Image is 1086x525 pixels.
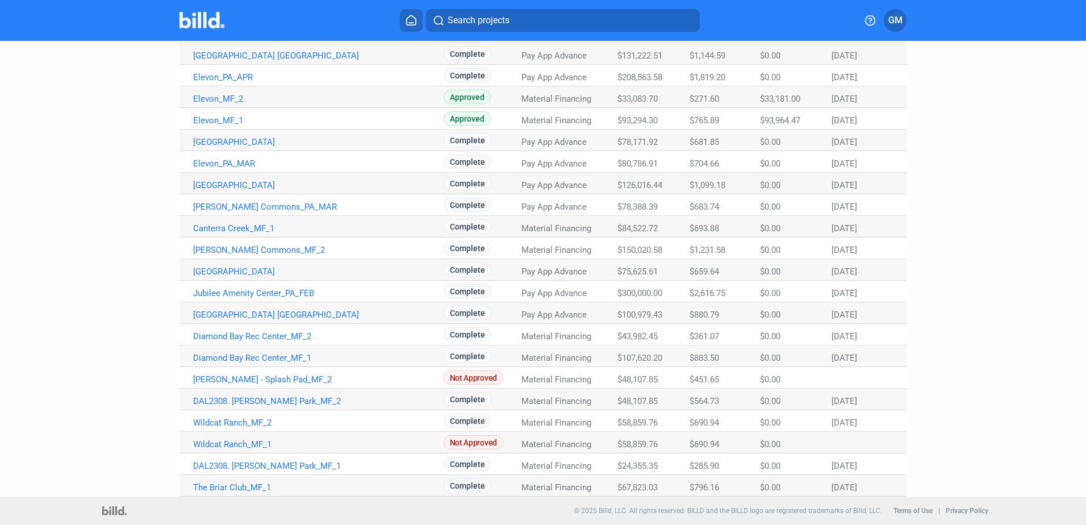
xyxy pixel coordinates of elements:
span: [DATE] [832,396,857,406]
span: $451.65 [690,374,719,385]
span: $1,099.18 [690,180,725,190]
a: [GEOGRAPHIC_DATA] [GEOGRAPHIC_DATA] [193,310,444,320]
span: [DATE] [832,137,857,147]
span: $0.00 [760,461,780,471]
a: Elevon_PA_MAR [193,159,444,169]
span: $58,859.76 [617,439,658,449]
span: $1,231.58 [690,245,725,255]
span: $0.00 [760,159,780,169]
span: $0.00 [760,51,780,61]
span: $681.85 [690,137,719,147]
span: $300,000.00 [617,288,662,298]
span: $208,563.58 [617,72,662,82]
span: $690.94 [690,439,719,449]
span: Material Financing [521,482,591,493]
span: $78,388.39 [617,202,658,212]
span: Complete [444,349,491,363]
span: [DATE] [832,418,857,428]
span: Complete [444,219,491,234]
span: $33,083.70 [617,94,658,104]
span: Complete [444,47,491,61]
span: $0.00 [760,223,780,234]
a: Wildcat Ranch_MF_1 [193,439,444,449]
span: $67,823.03 [617,482,658,493]
span: [DATE] [832,223,857,234]
button: GM [884,9,907,32]
span: Complete [444,457,491,471]
span: Material Financing [521,439,591,449]
span: GM [888,14,903,27]
span: $704.66 [690,159,719,169]
span: Material Financing [521,374,591,385]
span: [DATE] [832,180,857,190]
a: Elevon_MF_2 [193,94,444,104]
span: $80,786.91 [617,159,658,169]
span: $0.00 [760,180,780,190]
span: $24,355.35 [617,461,658,471]
span: Pay App Advance [521,51,587,61]
span: Complete [444,176,491,190]
span: $0.00 [760,439,780,449]
span: [DATE] [832,353,857,363]
span: Approved [444,111,491,126]
span: $883.50 [690,353,719,363]
span: Complete [444,478,491,493]
p: © 2025 Billd, LLC. All rights reserved. BILLD and the BILLD logo are registered trademarks of Bil... [574,507,882,515]
span: Pay App Advance [521,202,587,212]
span: [DATE] [832,245,857,255]
span: $361.07 [690,331,719,341]
b: Terms of Use [893,507,933,515]
span: $880.79 [690,310,719,320]
span: Material Financing [521,418,591,428]
span: $100,979.43 [617,310,662,320]
span: Approved [444,90,491,104]
a: [GEOGRAPHIC_DATA] [GEOGRAPHIC_DATA] [193,51,444,61]
span: $796.16 [690,482,719,493]
span: $43,982.45 [617,331,658,341]
span: $0.00 [760,374,780,385]
a: [GEOGRAPHIC_DATA] [193,180,444,190]
span: $0.00 [760,288,780,298]
span: $58,859.76 [617,418,658,428]
span: $78,171.92 [617,137,658,147]
a: Jubilee Amenity Center_PA_FEB [193,288,444,298]
span: Pay App Advance [521,288,587,298]
span: Pay App Advance [521,180,587,190]
span: Pay App Advance [521,310,587,320]
span: $48,107.85 [617,374,658,385]
span: $0.00 [760,245,780,255]
a: Diamond Bay Rec Center_MF_2 [193,331,444,341]
span: [DATE] [832,310,857,320]
span: Complete [444,155,491,169]
span: [DATE] [832,159,857,169]
span: $150,020.58 [617,245,662,255]
span: $765.89 [690,115,719,126]
a: [PERSON_NAME] Commons_MF_2 [193,245,444,255]
span: [DATE] [832,202,857,212]
span: Not Approved [444,370,503,385]
span: $93,964.47 [760,115,800,126]
a: The Briar Club_MF_1 [193,482,444,493]
span: $285.90 [690,461,719,471]
span: $0.00 [760,353,780,363]
span: Complete [444,284,491,298]
span: $659.64 [690,266,719,277]
span: Complete [444,241,491,255]
button: Search projects [426,9,700,32]
a: Canterra Creek_MF_1 [193,223,444,234]
a: [GEOGRAPHIC_DATA] [193,266,444,277]
span: $48,107.85 [617,396,658,406]
a: [GEOGRAPHIC_DATA] [193,137,444,147]
b: Privacy Policy [946,507,988,515]
a: Elevon_PA_APR [193,72,444,82]
span: Complete [444,327,491,341]
a: Wildcat Ranch_MF_2 [193,418,444,428]
a: Elevon_MF_1 [193,115,444,126]
span: [DATE] [832,482,857,493]
span: [DATE] [832,94,857,104]
span: Material Financing [521,245,591,255]
span: $0.00 [760,202,780,212]
span: [DATE] [832,331,857,341]
a: DAL2308. [PERSON_NAME] Park_MF_1 [193,461,444,471]
span: Search projects [448,14,509,27]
